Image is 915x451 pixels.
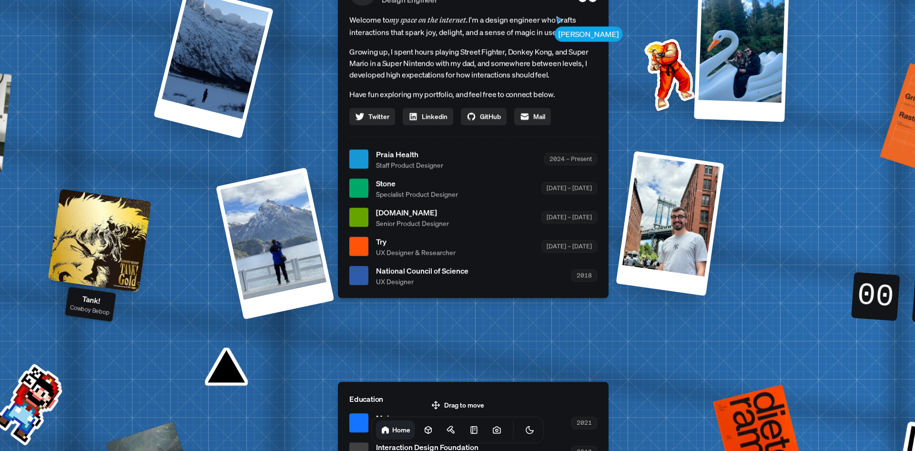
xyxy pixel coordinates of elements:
div: 2021 [571,417,597,429]
span: Welcome to I'm a design engineer who crafts interactions that spark joy, delight, and a sense of ... [349,13,597,38]
span: Senior Product Designer [376,218,449,228]
a: Linkedin [403,108,453,125]
a: Mail [514,108,551,125]
a: Home [376,420,415,440]
p: Tank! [71,291,112,308]
span: Try [376,236,456,247]
a: GitHub [461,108,507,125]
span: National Council of Science [376,265,468,276]
span: UX Designer & Researcher [376,247,456,257]
span: [DOMAIN_NAME] [376,207,449,218]
img: Profile example [620,24,716,121]
span: UX Designer [376,276,468,286]
a: Twitter [349,108,395,125]
span: Specialist Product Designer [376,189,458,199]
p: Education [349,393,597,405]
div: [DATE] – [DATE] [541,182,597,194]
button: Toggle Theme [520,420,539,440]
p: Cowboy Bebop [70,303,110,317]
span: Stone [376,178,458,189]
span: Staff Product Designer [376,160,443,170]
h1: Home [392,425,410,434]
p: Have fun exploring my portfolio, and feel free to connect below. [349,88,597,100]
span: Twitter [368,111,389,121]
p: Growing up, I spent hours playing Street Fighter, Donkey Kong, and Super Mario in a Super Nintend... [349,46,597,80]
div: 2018 [571,270,597,282]
span: Praia Health [376,148,443,160]
div: 2024 – Present [544,153,597,165]
span: Linkedin [422,111,447,121]
em: my space on the internet. [389,15,468,24]
div: [DATE] – [DATE] [541,211,597,223]
span: Mail [533,111,545,121]
div: [DATE] – [DATE] [541,241,597,252]
span: GitHub [480,111,501,121]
